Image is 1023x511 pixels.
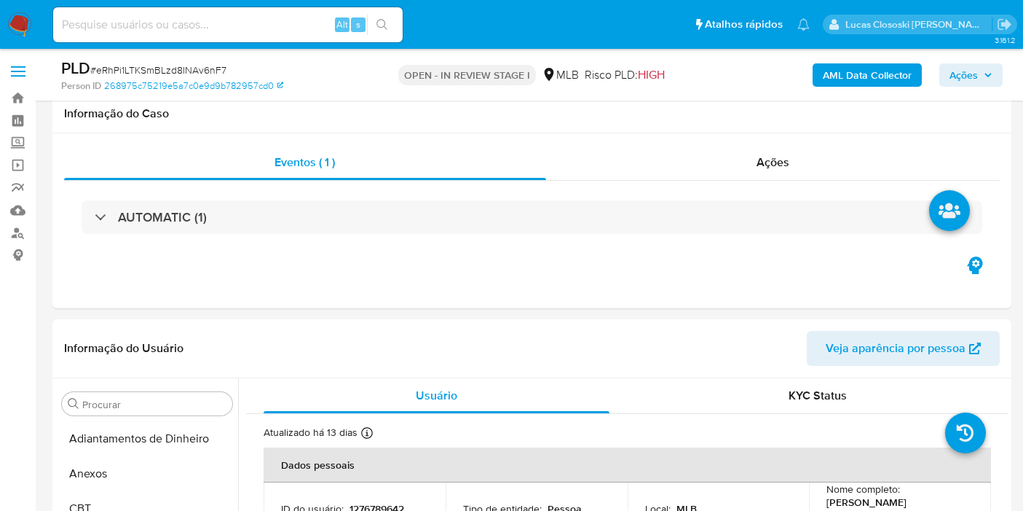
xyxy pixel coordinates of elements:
p: OPEN - IN REVIEW STAGE I [398,65,536,85]
span: s [356,17,360,31]
button: Procurar [68,398,79,410]
a: Sair [997,17,1012,32]
p: Nome completo : [826,483,900,496]
span: Ações [757,154,789,171]
span: Alt [336,17,348,31]
p: lucas.clososki@mercadolivre.com [845,17,992,31]
a: Notificações [797,18,810,31]
span: KYC Status [789,387,847,404]
b: Person ID [61,79,101,93]
button: Anexos [56,456,238,491]
span: Veja aparência por pessoa [826,331,965,366]
span: # eRhPi1LTKSmBLzd8INAv6nF7 [90,63,226,77]
input: Pesquise usuários ou casos... [53,15,403,34]
span: Usuário [416,387,457,404]
button: AML Data Collector [813,63,922,87]
h1: Informação do Usuário [64,341,183,356]
div: MLB [542,67,579,83]
span: Eventos ( 1 ) [274,154,335,171]
th: Dados pessoais [264,448,991,483]
span: Risco PLD: [585,67,665,83]
input: Procurar [82,398,226,411]
button: Ações [939,63,1003,87]
span: HIGH [638,66,665,83]
b: AML Data Collector [823,63,912,87]
span: Ações [949,63,978,87]
h1: Informação do Caso [64,106,1000,121]
h3: AUTOMATIC (1) [118,209,207,225]
button: Veja aparência por pessoa [807,331,1000,366]
button: search-icon [367,15,397,35]
b: PLD [61,56,90,79]
button: Adiantamentos de Dinheiro [56,421,238,456]
span: Atalhos rápidos [705,17,783,32]
p: Atualizado há 13 dias [264,426,358,440]
a: 268975c75219e5a7c0e9d9b782957cd0 [104,79,283,93]
div: AUTOMATIC (1) [82,200,982,234]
